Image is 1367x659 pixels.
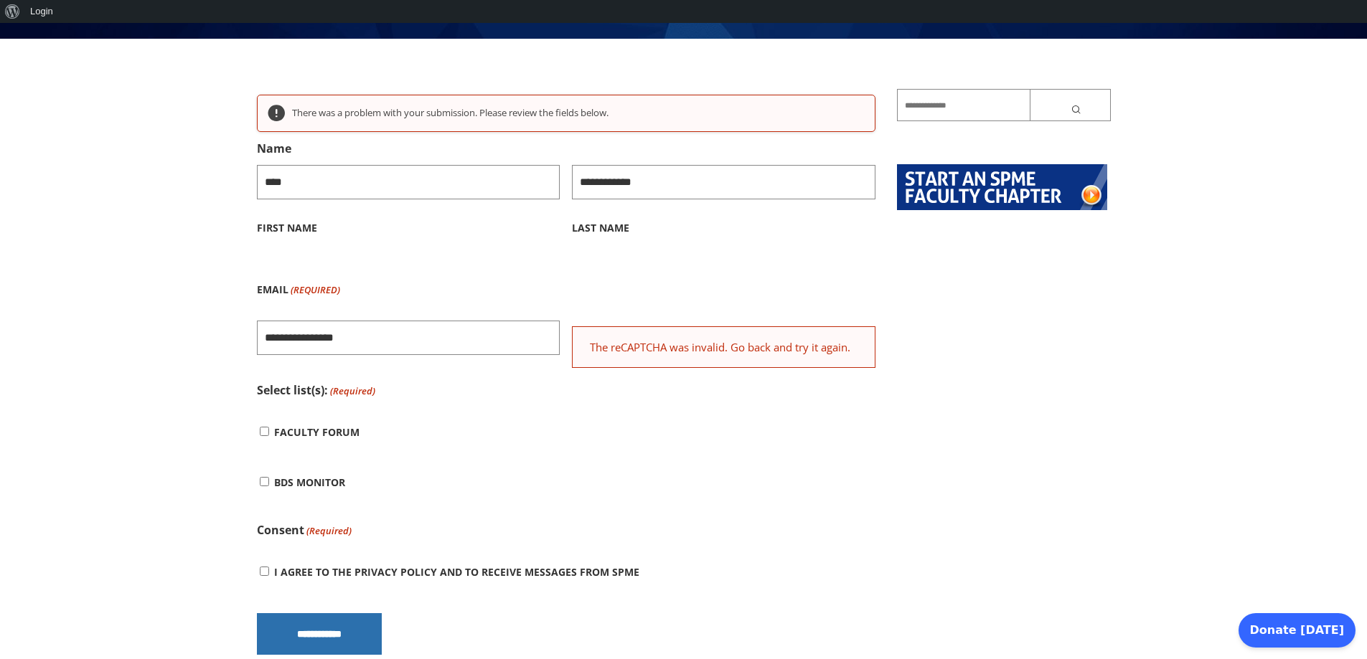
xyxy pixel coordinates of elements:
iframe: reCAPTCHA [572,265,790,321]
label: I agree to the privacy policy and to receive messages from SPME [274,565,639,579]
div: The reCAPTCHA was invalid. Go back and try it again. [572,326,875,368]
legend: Name [257,138,291,159]
img: start-chapter2.png [897,164,1107,210]
label: Faculty Forum [274,407,360,457]
label: First Name [257,199,560,253]
legend: Consent [257,519,352,541]
legend: Select list(s): [257,379,375,402]
span: (Required) [305,520,352,541]
label: BDS Monitor [274,457,345,508]
label: Last Name [572,199,875,253]
span: (Required) [289,265,340,315]
span: (Required) [329,380,375,402]
label: Email [257,265,340,315]
h2: There was a problem with your submission. Please review the fields below. [292,107,864,120]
